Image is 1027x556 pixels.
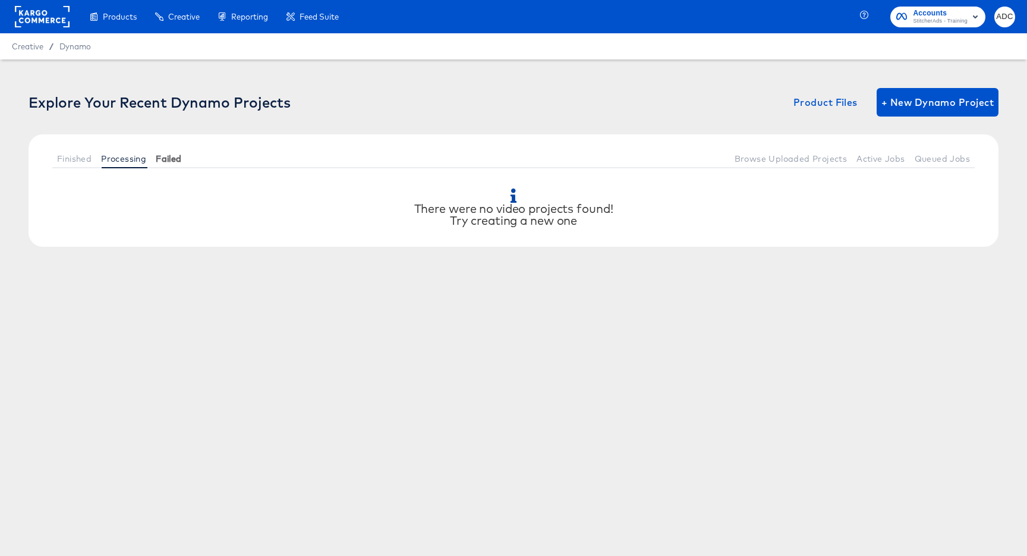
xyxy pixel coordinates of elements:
[915,154,970,164] span: Queued Jobs
[856,154,905,164] span: Active Jobs
[890,7,985,27] button: AccountsStitcherAds - Training
[12,42,43,51] span: Creative
[101,154,146,164] span: Processing
[999,10,1010,24] span: ADC
[881,94,994,111] span: + New Dynamo Project
[156,154,181,164] span: Failed
[59,42,91,51] a: Dynamo
[43,42,59,51] span: /
[793,94,858,111] span: Product Files
[300,12,339,21] span: Feed Suite
[994,7,1015,27] button: ADC
[789,88,862,117] button: Product Files
[52,203,975,227] div: There were no video projects found! Try creating a new one
[231,12,268,21] span: Reporting
[168,12,200,21] span: Creative
[877,88,998,117] button: + New Dynamo Project
[913,17,968,26] span: StitcherAds - Training
[735,154,848,164] span: Browse Uploaded Projects
[103,12,137,21] span: Products
[29,94,291,111] div: Explore Your Recent Dynamo Projects
[57,154,92,164] span: Finished
[913,7,968,20] span: Accounts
